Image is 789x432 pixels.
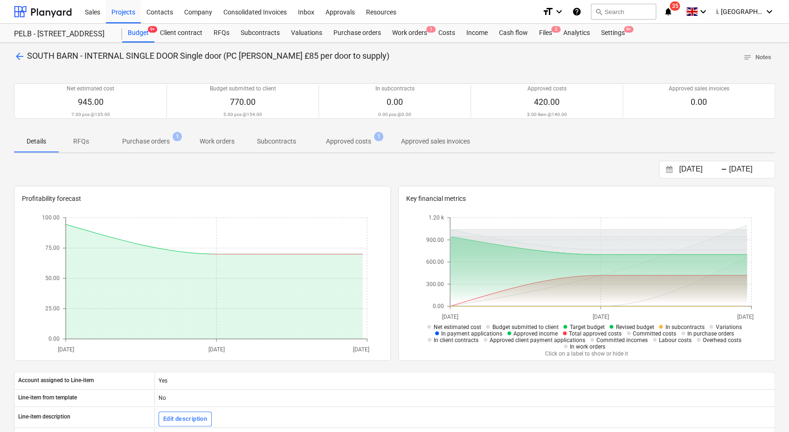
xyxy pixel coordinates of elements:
span: notes [743,53,752,62]
p: Budget submitted to client [210,85,276,93]
span: Overhead costs [703,337,741,343]
span: Committed costs [633,330,676,337]
div: Edit description [163,414,207,425]
p: Net estimated cost [67,85,114,93]
tspan: [DATE] [737,313,754,320]
p: 7.00 pcs @ 135.00 [71,111,110,117]
i: keyboard_arrow_down [698,6,709,17]
p: Subcontracts [257,137,296,146]
tspan: 100.00 [42,214,60,221]
span: search [595,8,602,15]
i: format_size [542,6,554,17]
div: Settings [595,24,630,42]
span: Budget submitted to client [492,324,558,330]
span: Approved client payment applications [490,337,585,343]
tspan: 0.00 [433,303,444,309]
p: Approved sales invoices [401,137,470,146]
div: Purchase orders [328,24,387,42]
span: Net estimated cost [433,324,481,330]
i: Knowledge base [572,6,581,17]
p: Line-item from template [18,394,77,402]
span: 1 [426,26,436,33]
span: Committed incomes [596,337,648,343]
span: 9+ [148,26,157,33]
p: In subcontracts [375,85,415,93]
input: Start Date [677,163,725,176]
span: 9+ [624,26,633,33]
a: RFQs [208,24,235,42]
tspan: [DATE] [353,346,369,352]
span: Total approved costs [569,330,622,337]
tspan: [DATE] [592,313,609,320]
div: Subcontracts [235,24,285,42]
span: In work orders [570,343,605,350]
p: Approved costs [326,137,371,146]
iframe: Chat Widget [742,387,789,432]
span: 0.00 [691,97,707,107]
div: Client contract [154,24,208,42]
span: In subcontracts [665,324,704,330]
button: Notes [740,50,775,65]
tspan: 0.00 [48,336,60,342]
span: SOUTH BARN - INTERNAL SINGLE DOOR Single door (PC Sum £85 per door to supply) [27,51,389,61]
span: 770.00 [230,97,256,107]
a: Budget9+ [122,24,154,42]
tspan: 600.00 [426,259,444,265]
a: Income [461,24,493,42]
a: Analytics [558,24,595,42]
p: 5.00 pcs @ 154.00 [223,111,262,117]
a: Cash flow [493,24,533,42]
span: 945.00 [78,97,104,107]
span: 35 [670,1,680,11]
a: Work orders1 [387,24,433,42]
div: PELB - [STREET_ADDRESS] [14,29,111,39]
p: Approved sales invoices [669,85,729,93]
button: Search [591,4,656,20]
span: i. [GEOGRAPHIC_DATA] [716,8,763,15]
p: 0.00 pcs @ 0.00 [378,111,411,117]
tspan: 300.00 [426,281,444,288]
p: Key financial metrics [406,194,767,204]
a: Valuations [285,24,328,42]
span: 1 [173,132,182,141]
button: Interact with the calendar and add the check-in date for your trip. [661,165,677,175]
div: Budget [122,24,154,42]
i: notifications [664,6,673,17]
span: In client contracts [434,337,478,343]
span: Labour costs [659,337,692,343]
div: Yes [154,373,775,388]
p: Approved costs [527,85,567,93]
span: 2 [551,26,561,33]
tspan: 75.00 [45,245,60,251]
tspan: [DATE] [57,346,74,352]
p: Work orders [200,137,235,146]
p: Purchase orders [122,137,170,146]
span: 0.00 [387,97,403,107]
p: Details [25,137,48,146]
tspan: 50.00 [45,275,60,281]
a: Settings9+ [595,24,630,42]
tspan: [DATE] [442,313,458,320]
span: 420.00 [534,97,560,107]
div: - [721,167,727,172]
div: No [154,391,775,405]
tspan: 900.00 [426,237,444,243]
p: RFQs [70,137,92,146]
a: Costs [433,24,461,42]
p: Line-item description [18,413,70,421]
span: Variations [715,324,741,330]
span: arrow_back [14,51,25,62]
tspan: 25.00 [45,305,60,312]
tspan: [DATE] [208,346,224,352]
input: End Date [727,163,775,176]
p: 3.00 item @ 140.00 [527,111,567,117]
span: Notes [743,52,771,63]
span: 1 [374,132,383,141]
